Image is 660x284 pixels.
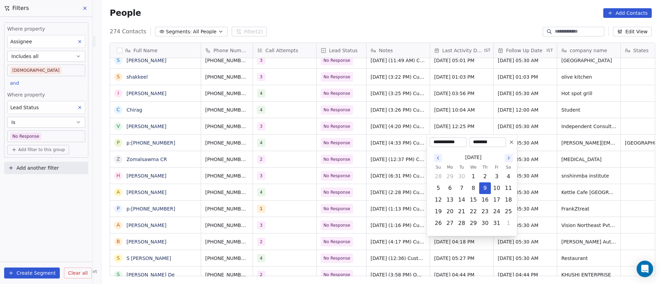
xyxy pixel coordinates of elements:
[491,218,502,229] button: Friday, October 31st, 2025
[465,154,481,161] span: [DATE]
[456,183,467,194] button: Tuesday, October 7th, 2025
[456,164,467,171] th: Tuesday
[480,218,491,229] button: Thursday, October 30th, 2025
[503,164,514,171] th: Saturday
[456,218,467,229] button: Tuesday, October 28th, 2025
[468,194,479,205] button: Wednesday, October 15th, 2025
[468,183,479,194] button: Wednesday, October 8th, 2025
[480,171,491,182] button: Thursday, October 2nd, 2025
[444,164,456,171] th: Monday
[456,171,467,182] button: Tuesday, September 30th, 2025
[480,206,491,217] button: Thursday, October 23rd, 2025
[503,218,514,229] button: Saturday, November 1st, 2025
[444,206,455,217] button: Monday, October 20th, 2025
[456,194,467,205] button: Tuesday, October 14th, 2025
[444,171,455,182] button: Monday, September 29th, 2025
[468,171,479,182] button: Wednesday, October 1st, 2025
[433,171,444,182] button: Sunday, September 28th, 2025
[491,164,503,171] th: Friday
[433,194,444,205] button: Sunday, October 12th, 2025
[503,206,514,217] button: Saturday, October 25th, 2025
[480,183,491,194] button: Today, Thursday, October 9th, 2025, selected
[444,183,455,194] button: Monday, October 6th, 2025
[503,194,514,205] button: Saturday, October 18th, 2025
[432,164,444,171] th: Sunday
[444,194,455,205] button: Monday, October 13th, 2025
[433,206,444,217] button: Sunday, October 19th, 2025
[444,218,455,229] button: Monday, October 27th, 2025
[503,171,514,182] button: Saturday, October 4th, 2025
[480,194,491,205] button: Thursday, October 16th, 2025
[433,218,444,229] button: Sunday, October 26th, 2025
[456,206,467,217] button: Tuesday, October 21st, 2025
[491,194,502,205] button: Friday, October 17th, 2025
[468,218,479,229] button: Wednesday, October 29th, 2025
[479,164,491,171] th: Thursday
[468,206,479,217] button: Wednesday, October 22nd, 2025
[503,183,514,194] button: Saturday, October 11th, 2025
[491,183,502,194] button: Friday, October 10th, 2025
[434,154,442,162] button: Go to the Previous Month
[467,164,479,171] th: Wednesday
[491,206,502,217] button: Friday, October 24th, 2025
[491,171,502,182] button: Friday, October 3rd, 2025
[432,164,514,229] table: October 2025
[505,154,513,162] button: Go to the Next Month
[433,183,444,194] button: Sunday, October 5th, 2025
